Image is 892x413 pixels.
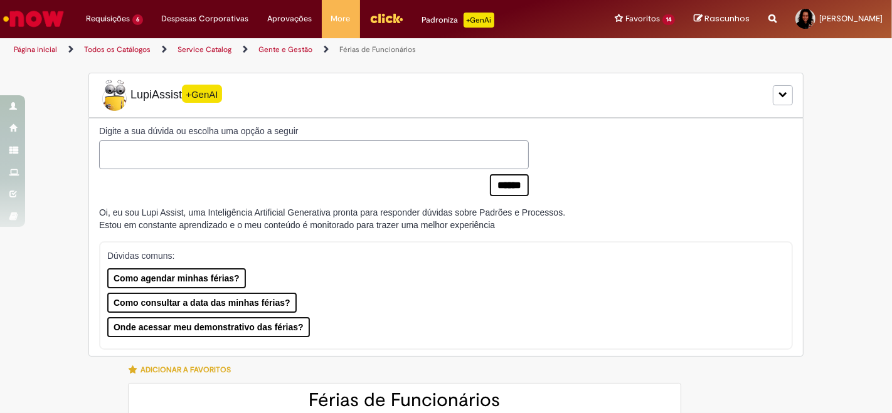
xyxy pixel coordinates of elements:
button: Adicionar a Favoritos [128,357,238,383]
a: Service Catalog [178,44,231,55]
img: ServiceNow [1,6,66,31]
span: Despesas Corporativas [162,13,249,25]
button: Como consultar a data das minhas férias? [107,293,297,313]
span: [PERSON_NAME] [819,13,883,24]
span: Adicionar a Favoritos [141,365,231,375]
a: Todos os Catálogos [84,44,151,55]
a: Férias de Funcionários [339,44,416,55]
span: +GenAI [182,85,222,103]
img: click_logo_yellow_360x200.png [369,9,403,28]
a: Rascunhos [694,13,750,25]
p: +GenAi [464,13,494,28]
span: Favoritos [625,13,660,25]
label: Digite a sua dúvida ou escolha uma opção a seguir [99,125,529,137]
span: Rascunhos [704,13,750,24]
h2: Férias de Funcionários [141,390,668,410]
a: Gente e Gestão [258,44,312,55]
div: Oi, eu sou Lupi Assist, uma Inteligência Artificial Generativa pronta para responder dúvidas sobr... [99,206,565,231]
ul: Trilhas de página [9,38,585,61]
span: Requisições [86,13,130,25]
button: Como agendar minhas férias? [107,268,246,288]
span: Aprovações [268,13,312,25]
div: LupiLupiAssist+GenAI [88,73,804,118]
span: 14 [662,14,675,25]
p: Dúvidas comuns: [107,249,774,262]
span: LupiAssist [99,80,222,111]
span: 6 [132,14,143,25]
img: Lupi [99,80,130,111]
span: More [331,13,351,25]
div: Padroniza [422,13,494,28]
button: Onde acessar meu demonstrativo das férias? [107,317,310,337]
a: Página inicial [14,44,57,55]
